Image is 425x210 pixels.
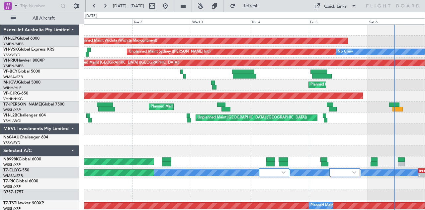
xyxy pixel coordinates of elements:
[309,18,368,24] div: Fri 5
[3,190,17,194] span: B757-1
[7,13,72,24] button: All Aircraft
[227,1,267,11] button: Refresh
[198,113,307,123] div: Unplanned Maint [GEOGRAPHIC_DATA] ([GEOGRAPHIC_DATA])
[3,92,17,96] span: VP-CJR
[3,70,18,74] span: VP-BCY
[3,59,17,63] span: VH-RIU
[129,47,211,57] div: Unplanned Maint Sydney ([PERSON_NAME] Intl)
[3,37,40,41] a: VH-LEPGlobal 6000
[3,201,16,205] span: T7-TST
[3,48,54,52] a: VH-VSKGlobal Express XRS
[3,59,44,63] a: VH-RIUHawker 800XP
[3,190,24,194] a: B757-1757
[3,92,28,96] a: VP-CJRG-650
[3,162,21,167] a: WSSL/XSP
[3,179,38,183] a: T7-RICGlobal 6000
[3,157,41,161] a: N8998KGlobal 6000
[3,97,23,102] a: VHHH/HKG
[352,171,356,174] img: arrow-gray.svg
[3,75,23,80] a: WMSA/SZB
[282,171,286,174] img: arrow-gray.svg
[3,135,48,139] a: N604AUChallenger 604
[3,118,22,123] a: YSHL/WOL
[113,3,144,9] span: [DATE] - [DATE]
[3,103,42,106] span: T7-[PERSON_NAME]
[3,140,20,145] a: YSSY/SYD
[75,36,157,46] div: Unplanned Maint Wichita (Wichita Mid-continent)
[85,13,97,19] div: [DATE]
[17,16,70,21] span: All Aircraft
[3,53,20,58] a: YSSY/SYD
[3,113,17,117] span: VH-L2B
[3,173,23,178] a: WMSA/SZB
[3,37,17,41] span: VH-LEP
[237,4,265,8] span: Refresh
[3,81,18,85] span: M-JGVJ
[3,168,29,172] a: T7-ELLYG-550
[310,80,388,90] div: Planned Maint [GEOGRAPHIC_DATA] (Seletar)
[324,3,347,10] div: Quick Links
[3,179,16,183] span: T7-RIC
[3,81,41,85] a: M-JGVJGlobal 5000
[132,18,191,24] div: Tue 2
[20,1,58,11] input: Trip Number
[3,48,18,52] span: VH-VSK
[3,64,24,69] a: YMEN/MEB
[3,157,19,161] span: N8998K
[75,58,179,68] div: Planned Maint [GEOGRAPHIC_DATA] ([GEOGRAPHIC_DATA])
[3,201,44,205] a: T7-TSTHawker 900XP
[338,47,353,57] div: No Crew
[73,18,132,24] div: Mon 1
[3,113,46,117] a: VH-L2BChallenger 604
[3,86,22,91] a: WIHH/HLP
[3,42,24,47] a: YMEN/MEB
[3,107,21,112] a: WSSL/XSP
[311,1,360,11] button: Quick Links
[3,168,18,172] span: T7-ELLY
[151,102,216,112] div: Planned Maint Dubai (Al Maktoum Intl)
[3,70,40,74] a: VP-BCYGlobal 5000
[250,18,309,24] div: Thu 4
[3,184,21,189] a: WSSL/XSP
[191,18,250,24] div: Wed 3
[3,103,64,106] a: T7-[PERSON_NAME]Global 7500
[3,135,20,139] span: N604AU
